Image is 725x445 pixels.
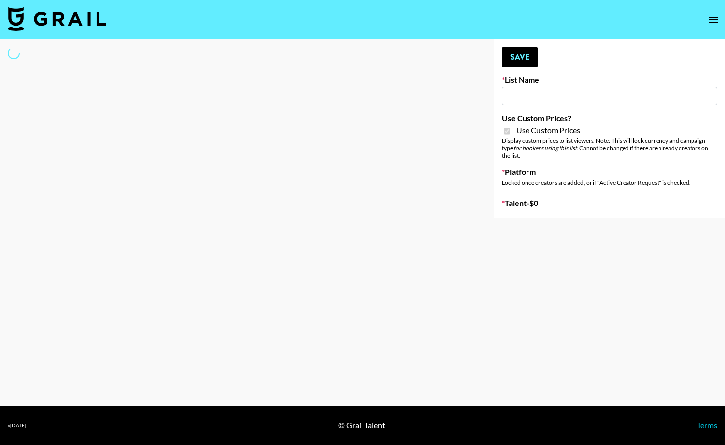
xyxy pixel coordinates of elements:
[516,125,580,135] span: Use Custom Prices
[502,75,717,85] label: List Name
[502,167,717,177] label: Platform
[697,420,717,430] a: Terms
[703,10,723,30] button: open drawer
[502,198,717,208] label: Talent - $ 0
[502,47,538,67] button: Save
[502,179,717,186] div: Locked once creators are added, or if "Active Creator Request" is checked.
[502,137,717,159] div: Display custom prices to list viewers. Note: This will lock currency and campaign type . Cannot b...
[338,420,385,430] div: © Grail Talent
[513,144,577,152] em: for bookers using this list
[8,7,106,31] img: Grail Talent
[8,422,26,429] div: v [DATE]
[502,113,717,123] label: Use Custom Prices?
